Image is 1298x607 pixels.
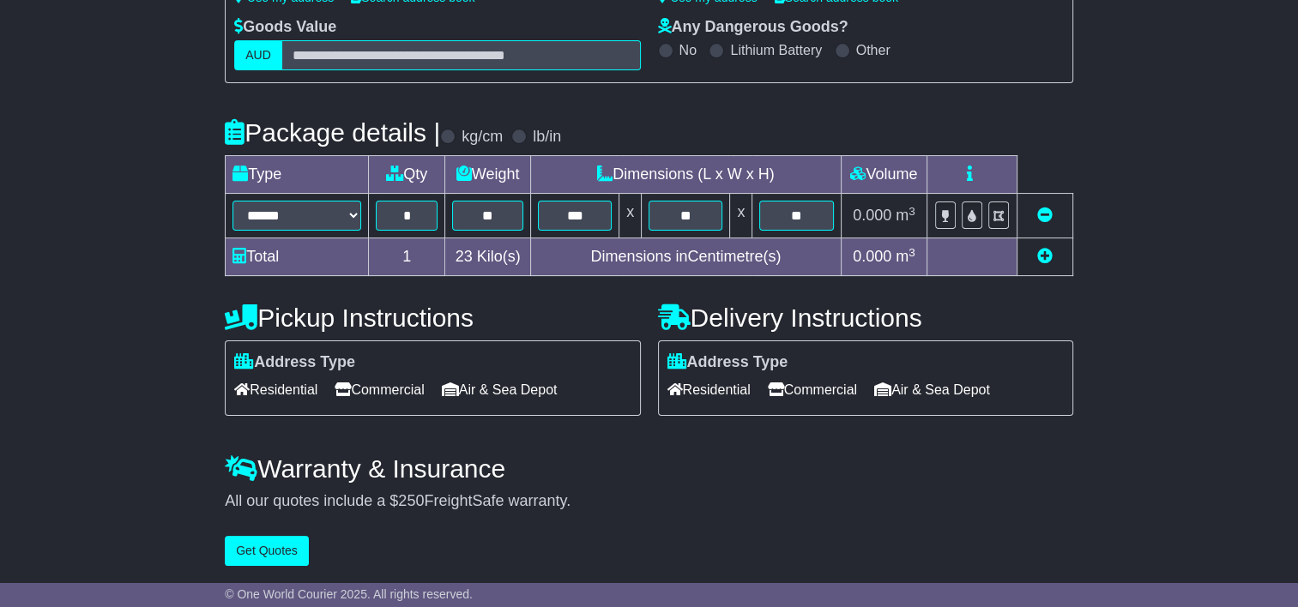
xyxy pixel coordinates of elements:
label: Other [856,42,890,58]
span: 0.000 [853,248,891,265]
span: 250 [398,492,424,509]
label: Any Dangerous Goods? [658,18,848,37]
label: Address Type [234,353,355,372]
div: All our quotes include a $ FreightSafe warranty. [225,492,1073,511]
label: Lithium Battery [730,42,822,58]
span: Commercial [768,376,857,403]
td: x [619,194,642,238]
sup: 3 [909,205,915,218]
button: Get Quotes [225,536,309,566]
td: Volume [841,156,927,194]
h4: Delivery Instructions [658,303,1073,332]
span: m [896,207,915,224]
h4: Warranty & Insurance [225,454,1073,483]
span: Residential [234,376,317,403]
span: 0.000 [853,207,891,224]
td: Kilo(s) [445,238,531,276]
label: lb/in [533,128,561,147]
td: 1 [369,238,445,276]
a: Add new item [1037,248,1053,265]
label: Goods Value [234,18,336,37]
label: kg/cm [462,128,503,147]
label: No [679,42,697,58]
td: Dimensions in Centimetre(s) [530,238,841,276]
span: © One World Courier 2025. All rights reserved. [225,587,473,601]
span: Commercial [335,376,424,403]
td: Total [226,238,369,276]
h4: Package details | [225,118,440,147]
td: Dimensions (L x W x H) [530,156,841,194]
a: Remove this item [1037,207,1053,224]
td: Weight [445,156,531,194]
label: AUD [234,40,282,70]
span: 23 [456,248,473,265]
td: x [730,194,752,238]
label: Address Type [667,353,788,372]
span: m [896,248,915,265]
span: Residential [667,376,751,403]
sup: 3 [909,246,915,259]
h4: Pickup Instructions [225,303,640,332]
td: Type [226,156,369,194]
span: Air & Sea Depot [442,376,558,403]
td: Qty [369,156,445,194]
span: Air & Sea Depot [874,376,990,403]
